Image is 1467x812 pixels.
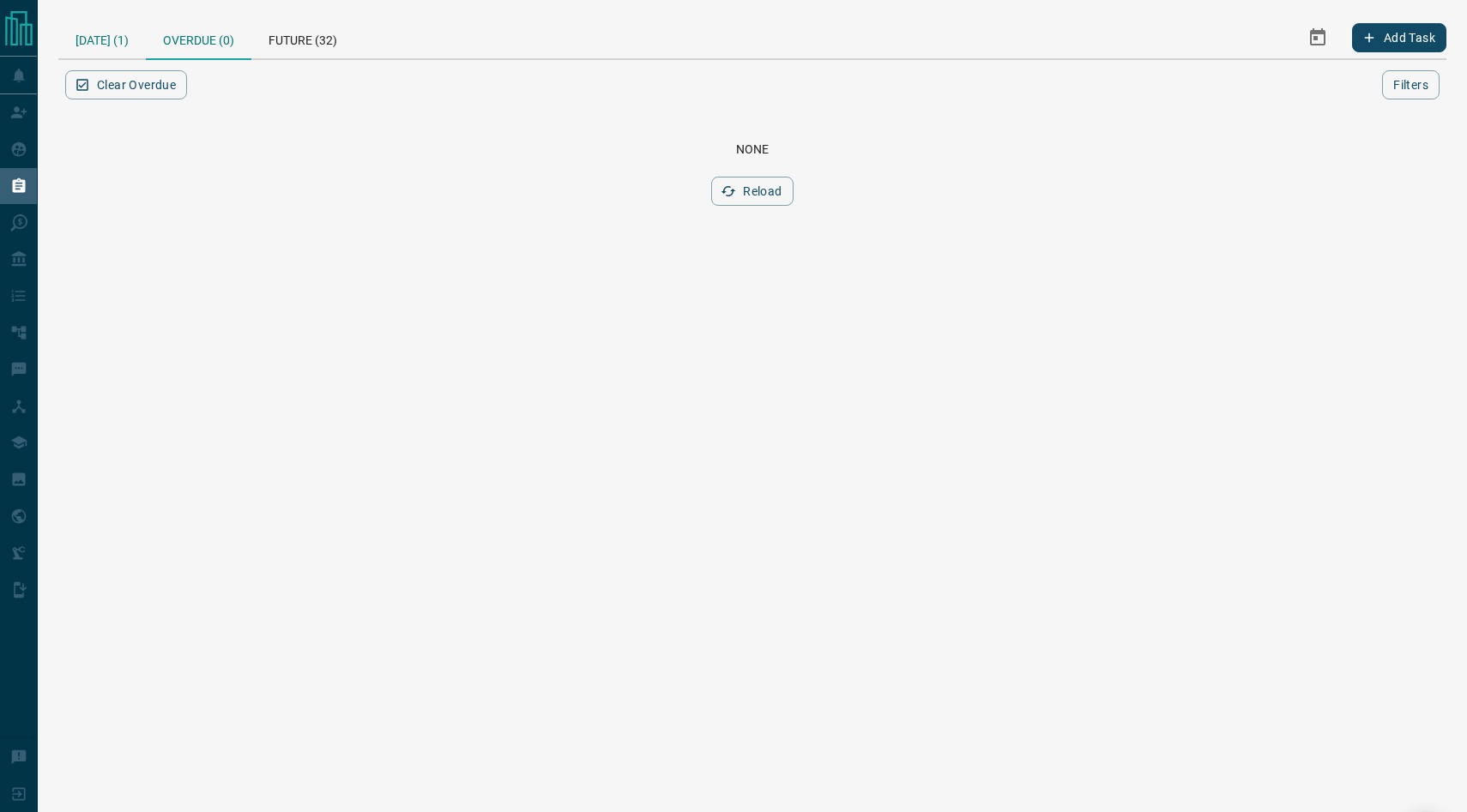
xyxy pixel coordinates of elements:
button: Select Date Range [1297,17,1338,58]
div: Overdue (0) [146,17,251,60]
button: Clear Overdue [65,70,187,99]
div: None [79,142,1426,156]
button: Reload [711,177,793,206]
div: [DATE] (1) [58,17,146,58]
div: Future (32) [251,17,354,58]
button: Add Task [1352,23,1446,52]
button: Filters [1382,70,1440,99]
